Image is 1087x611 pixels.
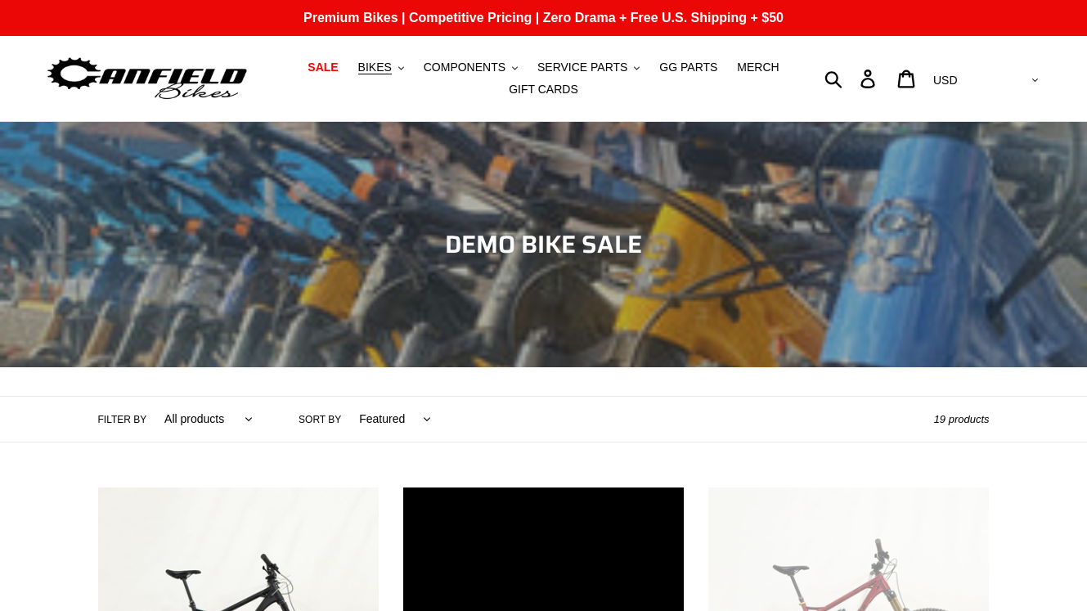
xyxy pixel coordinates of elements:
[651,56,725,79] a: GG PARTS
[299,56,346,79] a: SALE
[98,412,147,427] label: Filter by
[299,412,341,427] label: Sort by
[934,413,990,425] span: 19 products
[501,79,586,101] a: GIFT CARDS
[308,61,338,74] span: SALE
[509,83,578,97] span: GIFT CARDS
[445,225,642,263] span: DEMO BIKE SALE
[415,56,526,79] button: COMPONENTS
[737,61,779,74] span: MERCH
[424,61,505,74] span: COMPONENTS
[529,56,648,79] button: SERVICE PARTS
[729,56,787,79] a: MERCH
[659,61,717,74] span: GG PARTS
[358,61,392,74] span: BIKES
[537,61,627,74] span: SERVICE PARTS
[45,53,249,105] img: Canfield Bikes
[350,56,412,79] button: BIKES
